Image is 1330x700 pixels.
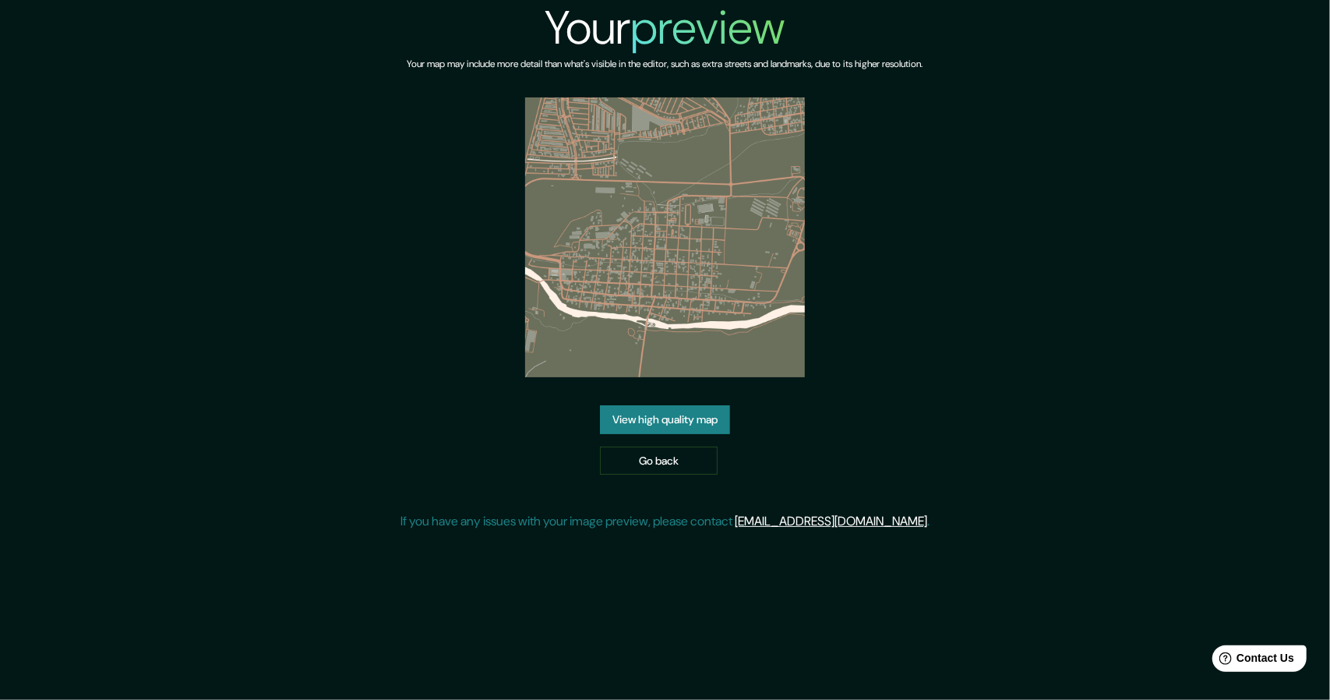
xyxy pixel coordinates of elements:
[735,513,927,529] a: [EMAIL_ADDRESS][DOMAIN_NAME]
[525,97,805,377] img: created-map-preview
[407,56,923,72] h6: Your map may include more detail than what's visible in the editor, such as extra streets and lan...
[1191,639,1313,683] iframe: Help widget launcher
[600,405,730,434] a: View high quality map
[400,512,930,531] p: If you have any issues with your image preview, please contact .
[600,447,718,476] a: Go back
